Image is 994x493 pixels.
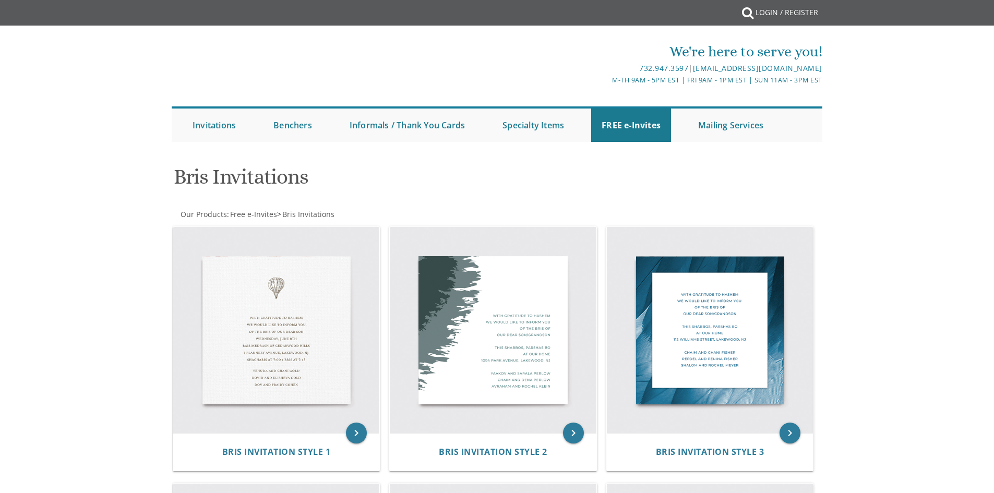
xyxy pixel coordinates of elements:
a: Mailing Services [688,109,774,142]
img: Bris Invitation Style 3 [607,227,813,434]
div: : [172,209,497,220]
a: Our Products [179,209,227,219]
span: Free e-Invites [230,209,277,219]
a: FREE e-Invites [591,109,671,142]
a: Bris Invitation Style 3 [656,447,764,457]
div: M-Th 9am - 5pm EST | Fri 9am - 1pm EST | Sun 11am - 3pm EST [389,75,822,86]
a: Specialty Items [492,109,574,142]
img: Bris Invitation Style 1 [173,227,380,434]
a: Free e-Invites [229,209,277,219]
a: Bris Invitation Style 1 [222,447,331,457]
a: Invitations [182,109,246,142]
span: Bris Invitation Style 2 [439,446,547,458]
a: 732.947.3597 [639,63,688,73]
div: We're here to serve you! [389,41,822,62]
a: Informals / Thank You Cards [339,109,475,142]
a: keyboard_arrow_right [780,423,800,443]
a: keyboard_arrow_right [563,423,584,443]
div: | [389,62,822,75]
span: Bris Invitations [282,209,334,219]
a: Bris Invitation Style 2 [439,447,547,457]
span: Bris Invitation Style 1 [222,446,331,458]
a: Benchers [263,109,322,142]
span: > [277,209,334,219]
span: Bris Invitation Style 3 [656,446,764,458]
a: [EMAIL_ADDRESS][DOMAIN_NAME] [693,63,822,73]
img: Bris Invitation Style 2 [390,227,596,434]
h1: Bris Invitations [174,165,600,196]
a: Bris Invitations [281,209,334,219]
a: keyboard_arrow_right [346,423,367,443]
